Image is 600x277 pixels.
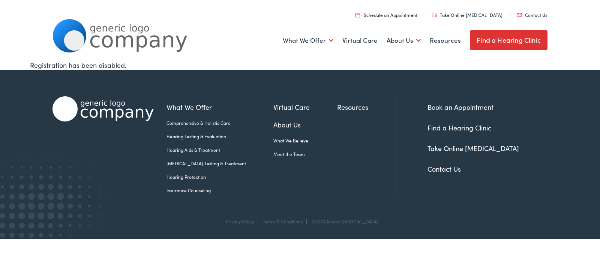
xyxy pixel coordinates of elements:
[166,174,273,180] a: Hearing Protection
[427,123,491,132] a: Find a Hearing Clinic
[342,27,378,54] a: Virtual Care
[470,30,547,50] a: Find a Hearing Clinic
[283,27,333,54] a: What We Offer
[273,137,337,144] a: What We Believe
[427,164,461,174] a: Contact Us
[166,120,273,126] a: Comprehensive & Holistic Care
[337,102,396,112] a: Resources
[166,133,273,140] a: Hearing Testing & Evaluation
[166,102,273,112] a: What We Offer
[427,144,519,153] a: Take Online [MEDICAL_DATA]
[517,12,547,18] a: Contact Us
[432,12,502,18] a: Take Online [MEDICAL_DATA]
[273,102,337,112] a: Virtual Care
[52,96,154,121] img: Alpaca Audiology
[273,120,337,130] a: About Us
[387,27,421,54] a: About Us
[273,151,337,157] a: Meet the Team
[427,102,493,112] a: Book an Appointment
[166,160,273,167] a: [MEDICAL_DATA] Testing & Treatment
[355,12,417,18] a: Schedule an Appointment
[432,13,437,17] img: utility icon
[166,187,273,194] a: Insurance Counseling
[517,13,522,17] img: utility icon
[355,12,360,17] img: utility icon
[308,219,378,224] div: ©2025 Alpaca [MEDICAL_DATA]
[166,147,273,153] a: Hearing Aids & Treatment
[226,218,254,225] a: Privacy Policy
[430,27,461,54] a: Resources
[263,218,303,225] a: Terms & Conditions
[30,60,570,70] div: Registration has been disabled.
